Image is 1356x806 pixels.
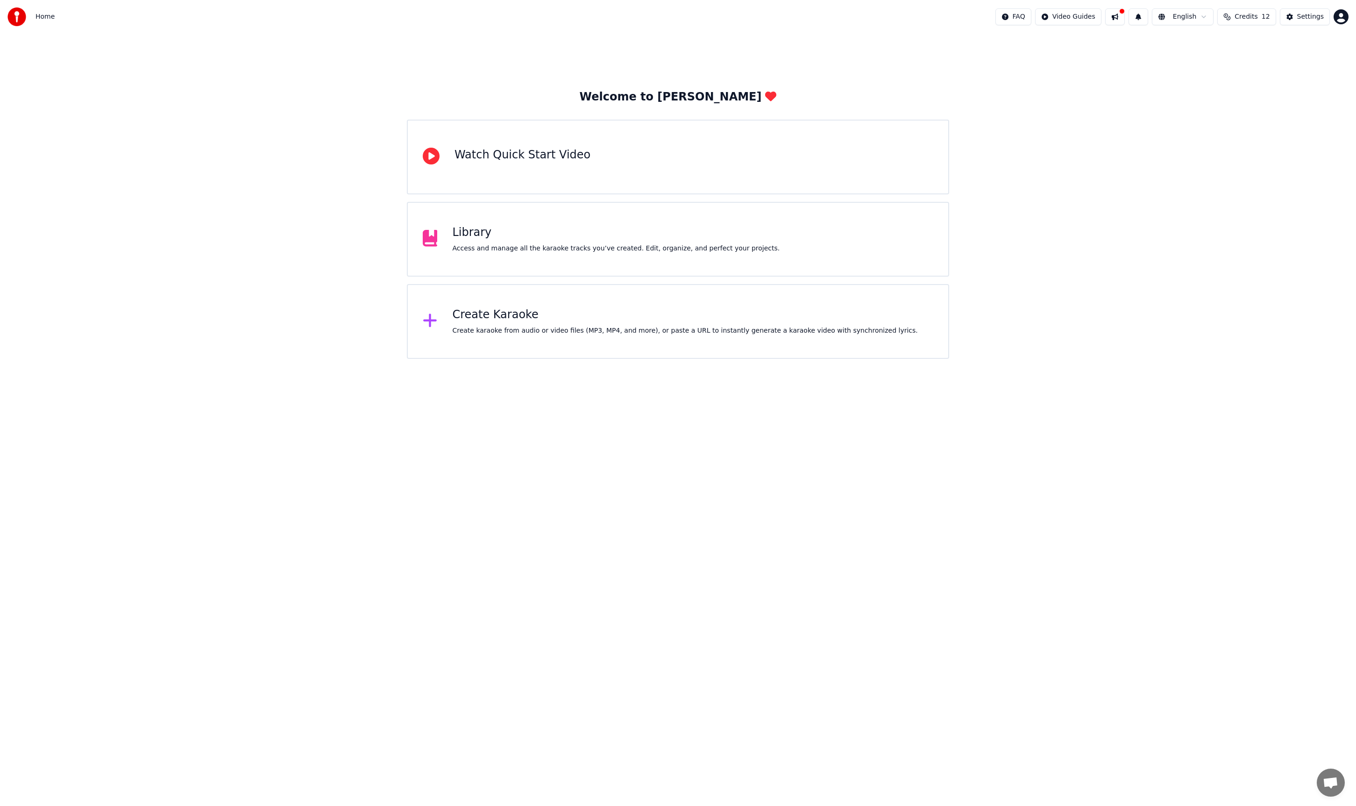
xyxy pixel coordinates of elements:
button: Settings [1280,8,1330,25]
button: Credits12 [1217,8,1276,25]
div: 채팅 열기 [1317,769,1345,797]
div: Settings [1297,12,1324,21]
div: Welcome to [PERSON_NAME] [580,90,777,105]
span: 12 [1262,12,1270,21]
span: Credits [1235,12,1257,21]
div: Access and manage all the karaoke tracks you’ve created. Edit, organize, and perfect your projects. [452,244,780,253]
div: Create karaoke from audio or video files (MP3, MP4, and more), or paste a URL to instantly genera... [452,326,917,335]
button: FAQ [995,8,1031,25]
button: Video Guides [1035,8,1101,25]
div: Watch Quick Start Video [454,148,590,163]
nav: breadcrumb [35,12,55,21]
img: youka [7,7,26,26]
span: Home [35,12,55,21]
div: Library [452,225,780,240]
div: Create Karaoke [452,307,917,322]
